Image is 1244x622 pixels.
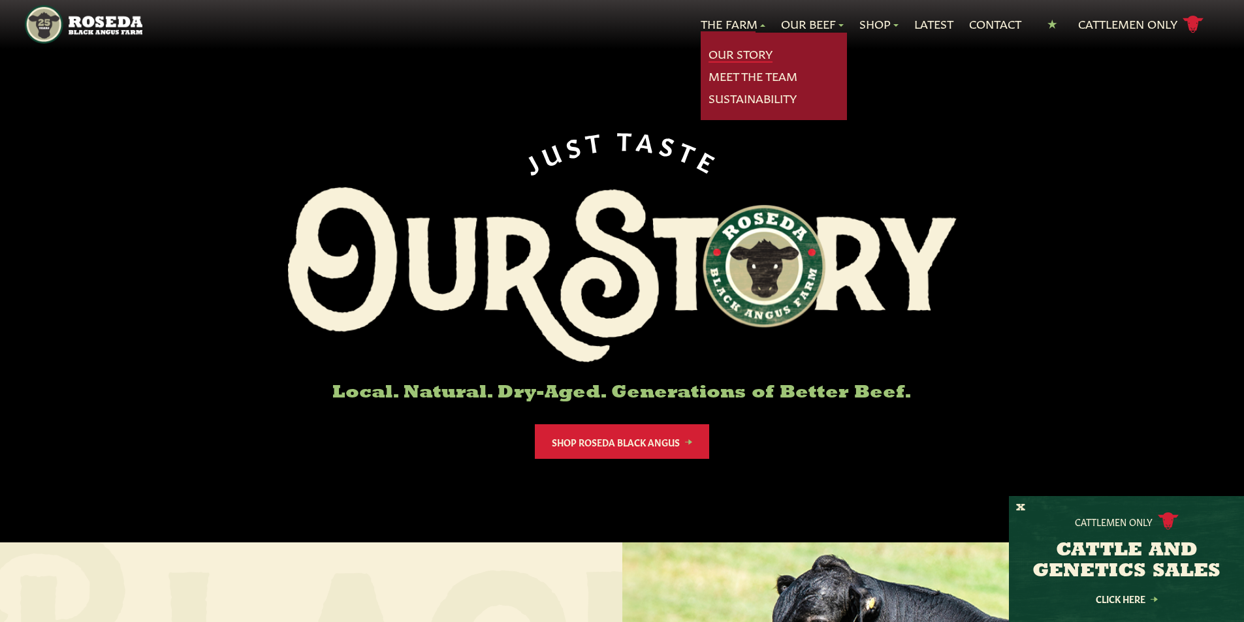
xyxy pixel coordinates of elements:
[695,145,725,177] span: E
[584,126,608,155] span: T
[1068,595,1185,603] a: Click Here
[969,16,1021,33] a: Contact
[562,129,588,159] span: S
[709,68,797,85] a: Meet The Team
[537,135,568,168] span: U
[635,126,661,155] span: A
[701,16,765,33] a: The Farm
[709,46,773,63] a: Our Story
[617,125,638,152] span: T
[658,130,683,160] span: S
[1158,512,1179,530] img: cattle-icon.svg
[1016,501,1025,515] button: X
[288,383,957,403] h6: Local. Natural. Dry-Aged. Generations of Better Beef.
[1078,13,1204,36] a: Cattlemen Only
[518,125,726,177] div: JUST TASTE
[781,16,844,33] a: Our Beef
[859,16,899,33] a: Shop
[914,16,953,33] a: Latest
[535,424,709,459] a: Shop Roseda Black Angus
[709,90,797,107] a: Sustainability
[288,187,957,362] img: Roseda Black Aangus Farm
[519,146,547,177] span: J
[1025,540,1228,582] h3: CATTLE AND GENETICS SALES
[676,136,705,168] span: T
[25,5,142,44] img: https://roseda.com/wp-content/uploads/2021/05/roseda-25-header.png
[1075,515,1153,528] p: Cattlemen Only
